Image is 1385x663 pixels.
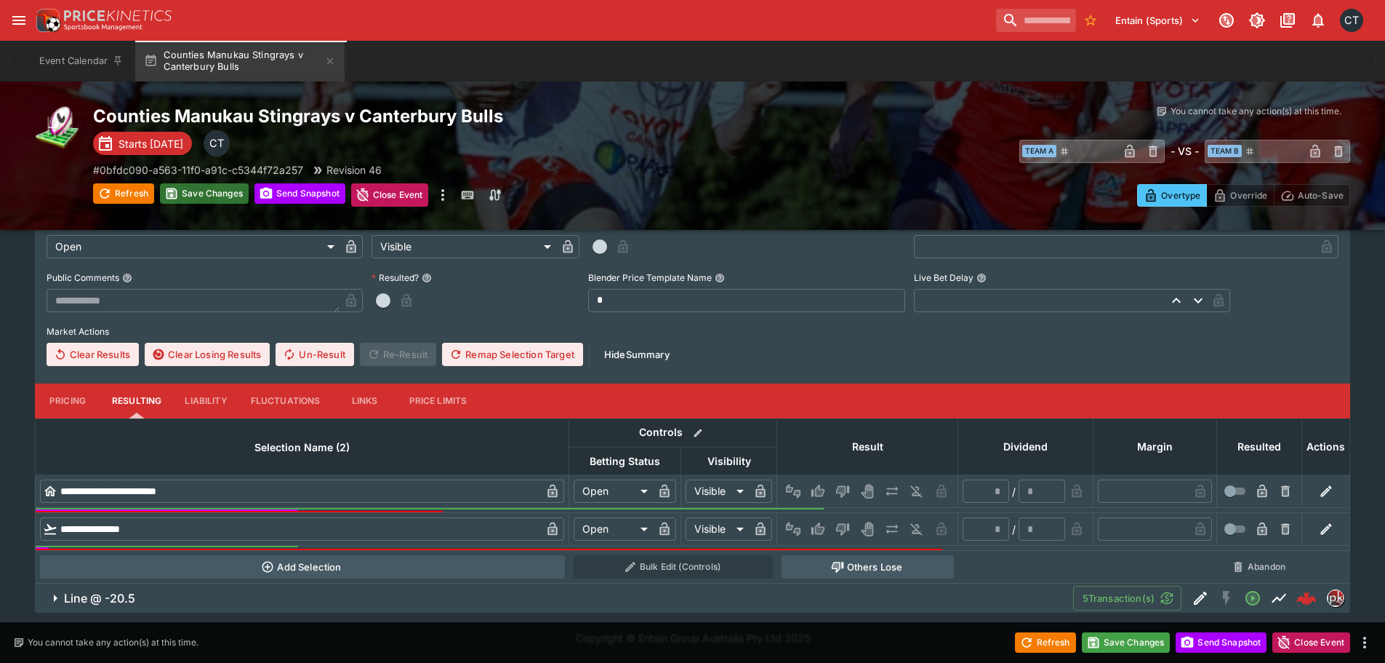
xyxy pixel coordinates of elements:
button: Connected to PK [1213,7,1240,33]
button: Push [880,480,904,503]
div: Cameron Tarver [204,130,230,156]
button: HideSummary [595,343,678,366]
div: / [1012,484,1016,499]
th: Result [777,418,958,475]
span: Visibility [691,453,767,470]
button: open drawer [6,7,32,33]
button: Refresh [1015,632,1076,653]
h2: Copy To Clipboard [93,105,722,127]
button: Un-Result [276,343,353,366]
p: Overtype [1161,188,1200,203]
button: Price Limits [398,384,479,418]
th: Controls [569,418,777,447]
button: Open [1240,585,1266,611]
svg: Open [1244,589,1261,607]
button: Send Snapshot [254,183,345,204]
p: Blender Price Template Name [588,271,712,284]
img: PriceKinetics Logo [32,6,61,35]
button: Abandon [1221,555,1298,579]
h6: - VS - [1171,143,1199,159]
a: ba8575be-dfbd-48e1-b863-0947c9c04fcc [1292,584,1321,613]
button: Line @ -20.5 [35,584,1073,613]
button: Push [880,517,904,541]
button: Win [806,480,830,503]
button: Toggle light/dark mode [1244,7,1270,33]
th: Dividend [958,418,1093,475]
button: Documentation [1274,7,1301,33]
button: Clear Results [47,343,139,366]
button: Win [806,517,830,541]
span: Re-Result [360,343,436,366]
button: Send Snapshot [1176,632,1266,653]
button: Line [1266,585,1292,611]
button: Counties Manukau Stingrays v Canterbury Bulls [135,41,345,82]
button: Lose [831,480,854,503]
button: Refresh [93,183,154,204]
button: Eliminated In Play [905,517,928,541]
img: PriceKinetics [64,10,172,21]
img: Sportsbook Management [64,24,142,31]
button: Blender Price Template Name [715,273,725,283]
div: Visible [686,517,749,541]
p: Public Comments [47,271,119,284]
button: 5Transaction(s) [1073,586,1181,611]
div: Visible [686,480,749,503]
p: You cannot take any action(s) at this time. [28,636,198,649]
button: Add Selection [40,555,565,579]
p: Auto-Save [1298,188,1344,203]
button: Fluctuations [239,384,332,418]
button: Resulted? [422,273,432,283]
div: Open [574,517,653,541]
p: Resulted? [372,271,419,284]
button: Overtype [1137,184,1207,207]
div: Cameron Tarver [1340,9,1363,32]
button: Select Tenant [1107,9,1209,32]
p: Starts [DATE] [119,136,183,151]
th: Resulted [1217,418,1302,475]
button: Remap Selection Target [442,343,583,366]
p: Copy To Clipboard [93,162,303,178]
button: Pricing [35,384,100,418]
th: Actions [1302,418,1350,475]
button: Close Event [1272,632,1350,653]
span: Team A [1022,145,1056,157]
p: Live Bet Delay [914,271,973,284]
button: Cameron Tarver [1336,4,1368,36]
button: Close Event [351,183,429,207]
button: Lose [831,517,854,541]
button: Resulting [100,384,173,418]
button: Live Bet Delay [976,273,987,283]
span: Team B [1208,145,1242,157]
label: Market Actions [47,321,1338,343]
button: Not Set [782,480,805,503]
p: Revision 46 [326,162,382,178]
button: more [1356,634,1373,651]
button: Bulk Edit (Controls) [574,555,773,579]
button: Not Set [782,517,805,541]
th: Margin [1093,418,1217,475]
button: Save Changes [1082,632,1171,653]
button: Event Calendar [31,41,132,82]
button: Void [856,517,879,541]
button: Public Comments [122,273,132,283]
div: ba8575be-dfbd-48e1-b863-0947c9c04fcc [1296,588,1317,608]
button: Void [856,480,879,503]
button: Edit Detail [1187,585,1213,611]
button: Save Changes [160,183,249,204]
button: more [434,183,451,207]
button: Links [332,384,398,418]
img: rugby_league.png [35,105,81,151]
button: Clear Losing Results [145,343,270,366]
div: Open [574,480,653,503]
button: Override [1206,184,1274,207]
img: pricekinetics [1328,590,1344,606]
button: Liability [173,384,238,418]
span: Selection Name (2) [238,439,366,456]
p: You cannot take any action(s) at this time. [1171,105,1341,118]
p: Override [1230,188,1267,203]
div: Open [47,235,340,258]
button: Bulk edit [689,424,707,442]
button: Others Lose [782,555,954,579]
span: Betting Status [574,453,676,470]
